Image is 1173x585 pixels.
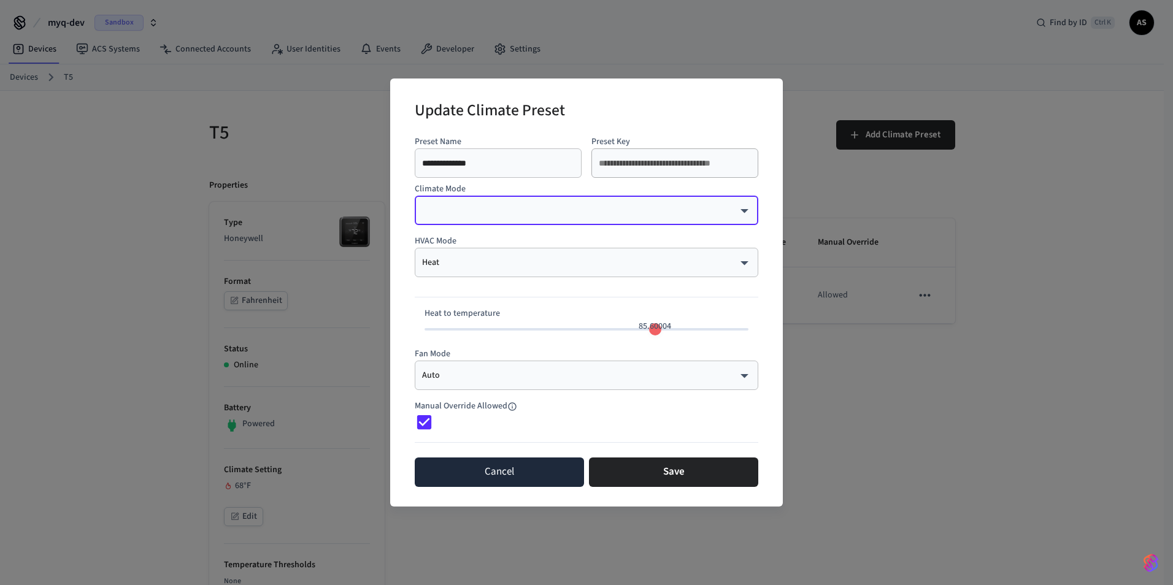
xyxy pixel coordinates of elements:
p: Preset Key [591,136,758,148]
button: Cancel [415,457,584,487]
h2: Update Climate Preset [415,93,565,131]
div: Heat [422,256,751,269]
div: Auto [422,369,751,381]
p: Fan Mode [415,348,758,361]
span: This property is being deprecated. Consider using the schedule's override allowed property instead. [415,400,542,412]
p: Climate Mode [415,183,758,196]
span: 85.60004 [639,320,671,332]
button: Save [589,457,758,487]
p: Preset Name [415,136,582,148]
p: HVAC Mode [415,235,758,248]
p: Heat to temperature [425,307,748,320]
img: SeamLogoGradient.69752ec5.svg [1144,553,1158,573]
